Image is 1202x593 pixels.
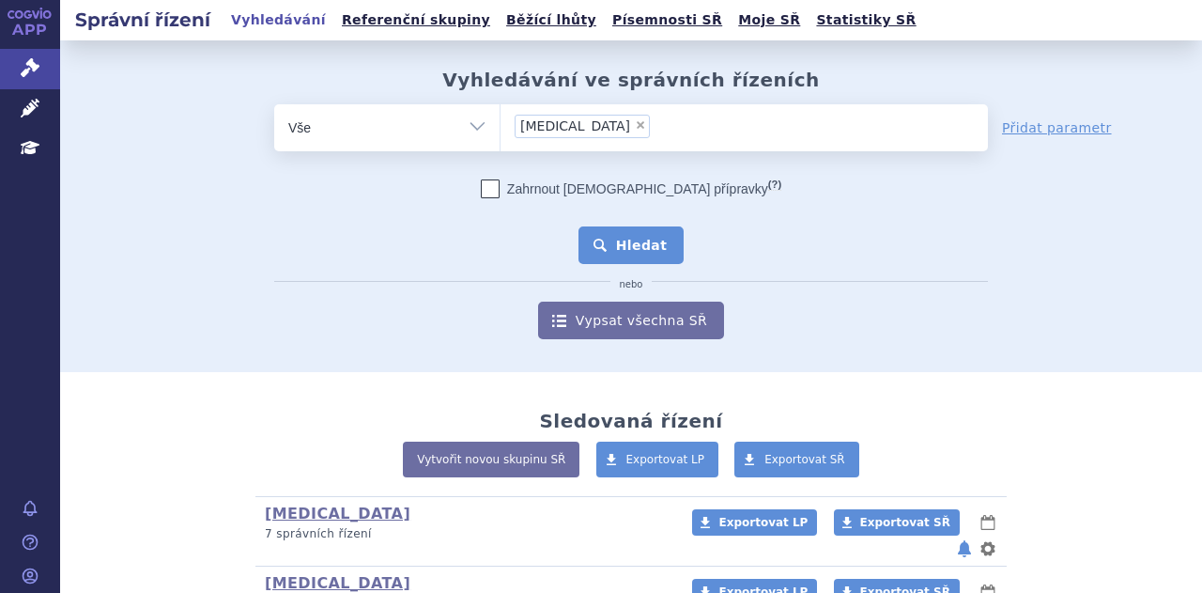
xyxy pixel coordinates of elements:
a: Exportovat SŘ [734,442,859,477]
span: [MEDICAL_DATA] [520,119,630,133]
h2: Správní řízení [60,7,225,33]
a: Moje SŘ [732,8,806,33]
i: nebo [610,279,653,290]
button: nastavení [979,538,997,560]
a: Vypsat všechna SŘ [538,302,724,339]
h2: Vyhledávání ve správních řízeních [442,69,820,91]
a: Exportovat LP [596,442,719,477]
a: Běžící lhůty [501,8,602,33]
a: Přidat parametr [1002,118,1112,137]
a: Vyhledávání [225,8,331,33]
label: Zahrnout [DEMOGRAPHIC_DATA] přípravky [481,179,781,198]
a: Exportovat SŘ [834,509,960,536]
abbr: (?) [768,179,781,191]
p: 7 správních řízení [265,526,668,542]
a: Exportovat LP [692,509,817,536]
a: [MEDICAL_DATA] [265,574,410,592]
button: lhůty [979,511,997,534]
span: Exportovat LP [718,516,808,529]
a: Statistiky SŘ [810,8,921,33]
a: Písemnosti SŘ [607,8,728,33]
span: Exportovat SŘ [860,516,950,529]
span: Exportovat SŘ [764,453,845,466]
button: Hledat [578,226,685,264]
a: Vytvořit novou skupinu SŘ [403,442,579,477]
span: Exportovat LP [626,453,705,466]
h2: Sledovaná řízení [539,410,722,432]
a: Referenční skupiny [336,8,496,33]
span: × [635,119,646,131]
a: [MEDICAL_DATA] [265,505,410,523]
input: [MEDICAL_DATA] [655,114,745,137]
button: notifikace [955,538,974,560]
